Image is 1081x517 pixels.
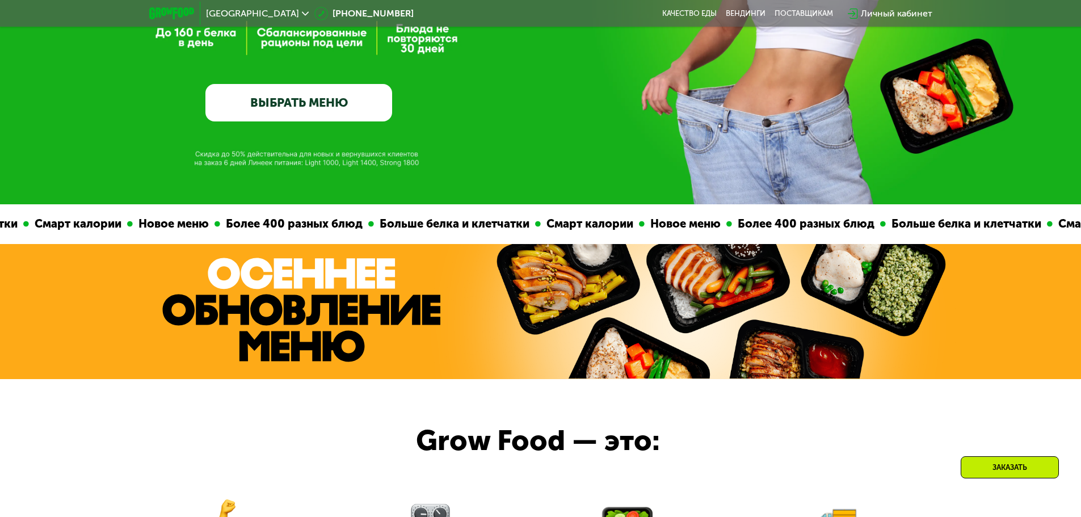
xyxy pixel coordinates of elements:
[662,9,717,18] a: Качество еды
[775,9,833,18] div: поставщикам
[726,9,765,18] a: Вендинги
[314,7,414,20] a: [PHONE_NUMBER]
[885,215,1046,233] div: Больше белка и клетчатки
[416,419,703,463] div: Grow Food — это:
[861,7,932,20] div: Личный кабинет
[206,9,299,18] span: [GEOGRAPHIC_DATA]
[219,215,367,233] div: Более 400 разных блюд
[373,215,534,233] div: Больше белка и клетчатки
[205,84,392,121] a: ВЫБРАТЬ МЕНЮ
[643,215,725,233] div: Новое меню
[731,215,879,233] div: Более 400 разных блюд
[28,215,126,233] div: Смарт калории
[961,456,1059,478] div: Заказать
[132,215,213,233] div: Новое меню
[540,215,638,233] div: Смарт калории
